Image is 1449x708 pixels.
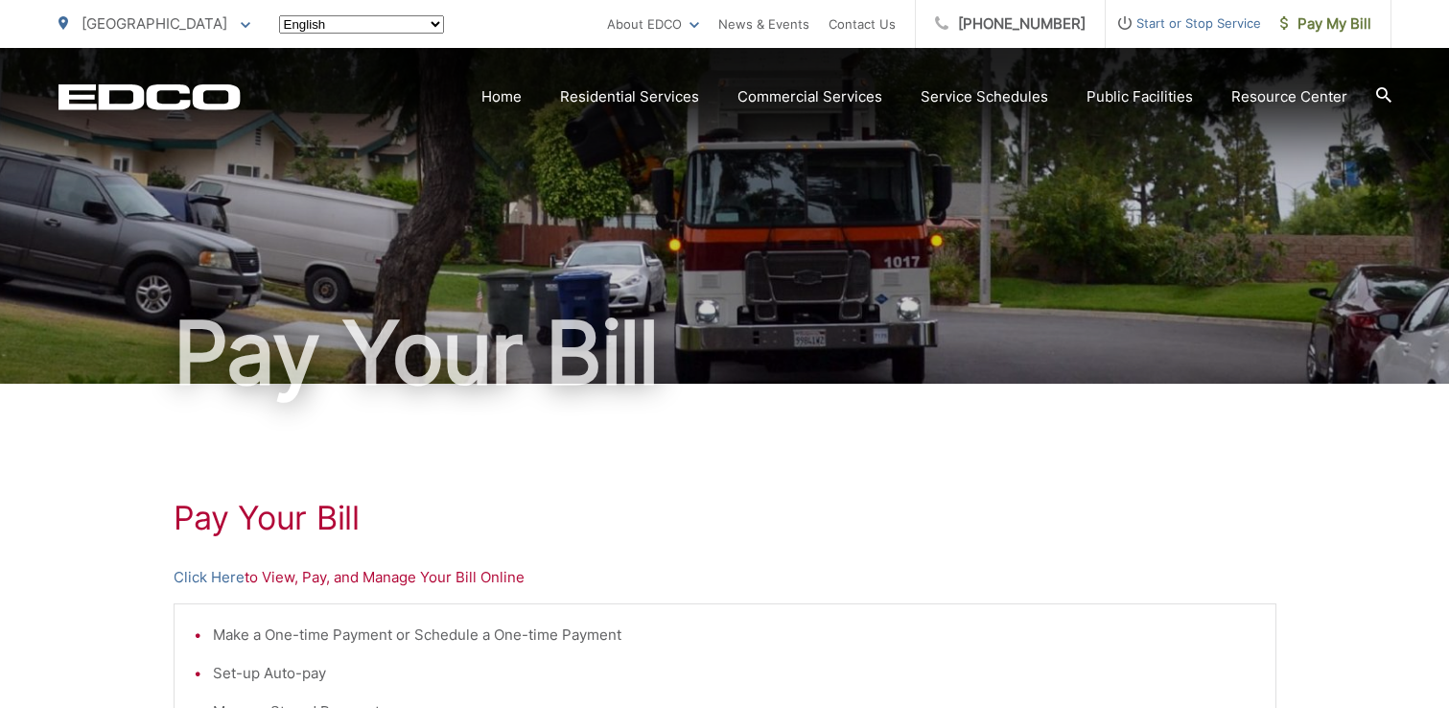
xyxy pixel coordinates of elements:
span: [GEOGRAPHIC_DATA] [82,14,227,33]
a: Commercial Services [737,85,882,108]
a: News & Events [718,12,809,35]
p: to View, Pay, and Manage Your Bill Online [174,566,1276,589]
h1: Pay Your Bill [174,499,1276,537]
a: Resource Center [1231,85,1347,108]
a: Service Schedules [921,85,1048,108]
a: EDCD logo. Return to the homepage. [58,83,241,110]
a: Public Facilities [1087,85,1193,108]
li: Make a One-time Payment or Schedule a One-time Payment [213,624,1256,647]
a: About EDCO [607,12,699,35]
a: Contact Us [829,12,896,35]
li: Set-up Auto-pay [213,662,1256,685]
a: Click Here [174,566,245,589]
span: Pay My Bill [1280,12,1371,35]
a: Residential Services [560,85,699,108]
select: Select a language [279,15,444,34]
h1: Pay Your Bill [58,305,1391,401]
a: Home [481,85,522,108]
